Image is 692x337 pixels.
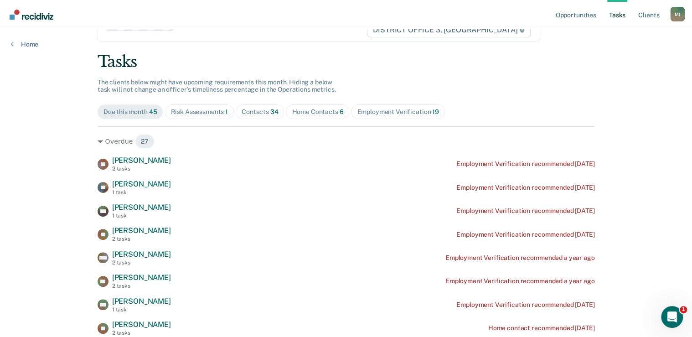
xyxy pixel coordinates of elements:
span: 1 [680,306,687,313]
div: Employment Verification recommended [DATE] [456,160,594,168]
div: Home contact recommended [DATE] [488,324,595,332]
span: [PERSON_NAME] [112,250,171,259]
div: Employment Verification [357,108,439,116]
span: DISTRICT OFFICE 3, [GEOGRAPHIC_DATA] [367,23,531,37]
div: Home Contacts [292,108,343,116]
span: 34 [270,108,279,115]
span: 1 [225,108,228,115]
span: [PERSON_NAME] [112,156,171,165]
span: [PERSON_NAME] [112,203,171,212]
img: Recidiviz [10,10,53,20]
div: 2 tasks [112,259,171,266]
div: 1 task [112,189,171,196]
span: 6 [339,108,343,115]
div: 2 tasks [112,283,171,289]
div: Employment Verification recommended [DATE] [456,231,594,238]
span: The clients below might have upcoming requirements this month. Hiding a below task will not chang... [98,78,336,93]
div: Employment Verification recommended [DATE] [456,207,594,215]
div: Due this month [103,108,157,116]
div: Employment Verification recommended a year ago [445,254,595,262]
div: Employment Verification recommended [DATE] [456,184,594,192]
span: [PERSON_NAME] [112,320,171,329]
a: Home [11,40,38,48]
button: Profile dropdown button [670,7,685,21]
span: [PERSON_NAME] [112,226,171,235]
div: Employment Verification recommended a year ago [445,277,595,285]
div: Employment Verification recommended [DATE] [456,301,594,309]
span: [PERSON_NAME] [112,273,171,282]
div: 2 tasks [112,236,171,242]
div: 2 tasks [112,330,171,336]
span: 45 [149,108,157,115]
span: 19 [432,108,439,115]
div: 1 task [112,306,171,313]
div: M ( [670,7,685,21]
span: 27 [135,134,155,149]
div: Tasks [98,52,595,71]
div: Contacts [242,108,279,116]
div: Overdue 27 [98,134,595,149]
div: 2 tasks [112,166,171,172]
iframe: Intercom live chat [661,306,683,328]
div: Risk Assessments [170,108,228,116]
span: [PERSON_NAME] [112,180,171,188]
span: [PERSON_NAME] [112,297,171,306]
div: 1 task [112,213,171,219]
